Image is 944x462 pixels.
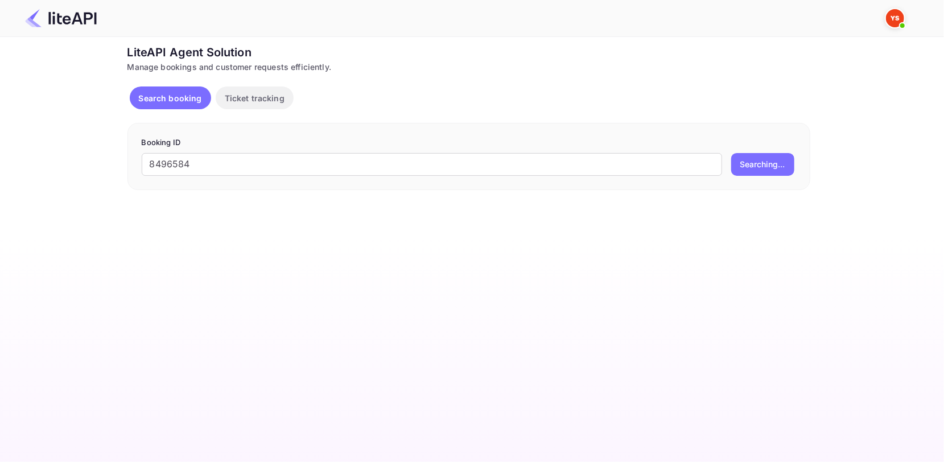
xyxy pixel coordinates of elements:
[127,61,810,73] div: Manage bookings and customer requests efficiently.
[142,137,796,148] p: Booking ID
[127,44,810,61] div: LiteAPI Agent Solution
[225,92,285,104] p: Ticket tracking
[731,153,794,176] button: Searching...
[25,9,97,27] img: LiteAPI Logo
[886,9,904,27] img: Yandex Support
[142,153,722,176] input: Enter Booking ID (e.g., 63782194)
[139,92,202,104] p: Search booking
